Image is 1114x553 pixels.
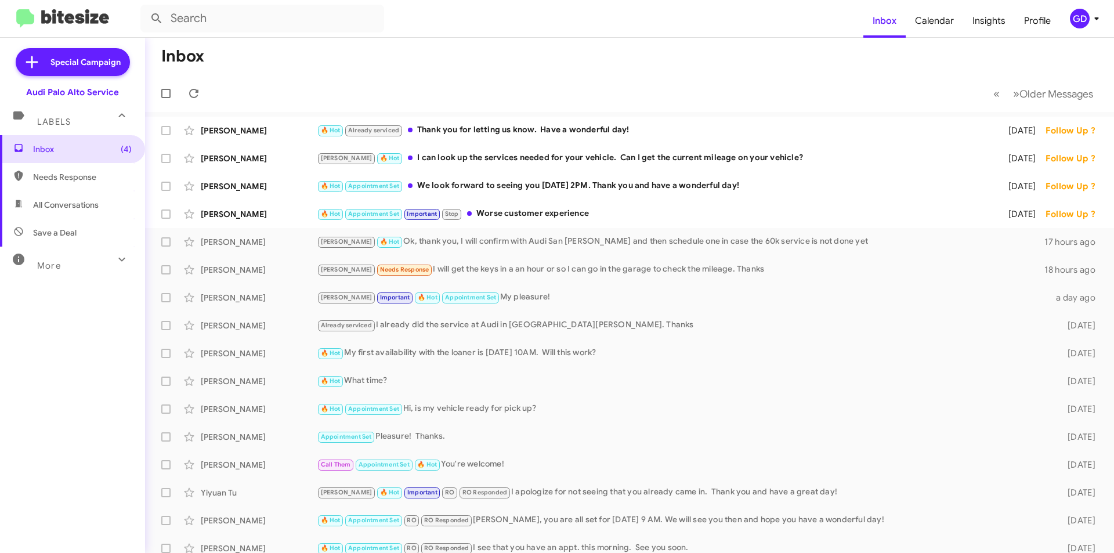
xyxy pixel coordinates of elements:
span: 🔥 Hot [380,489,400,496]
span: Already serviced [321,321,372,329]
div: [PERSON_NAME], you are all set for [DATE] 9 AM. We will see you then and hope you have a wonderfu... [317,514,1049,527]
span: Already serviced [348,126,399,134]
div: I apologize for not seeing that you already came in. Thank you and have a great day! [317,486,1049,499]
div: [DATE] [1049,375,1105,387]
input: Search [140,5,384,32]
span: [PERSON_NAME] [321,154,372,162]
div: [PERSON_NAME] [201,459,317,471]
span: 🔥 Hot [321,405,341,413]
div: [DATE] [1049,320,1105,331]
span: (4) [121,143,132,155]
div: 18 hours ago [1044,264,1105,276]
span: Appointment Set [348,516,399,524]
div: Hi, is my vehicle ready for pick up? [317,402,1049,415]
div: Follow Up ? [1046,208,1105,220]
span: Appointment Set [445,294,496,301]
span: Appointment Set [348,405,399,413]
span: Important [407,489,437,496]
div: You're welcome! [317,458,1049,471]
span: Call Them [321,461,351,468]
a: Insights [963,4,1015,38]
span: Appointment Set [348,210,399,218]
div: 17 hours ago [1044,236,1105,248]
span: Needs Response [33,171,132,183]
div: [PERSON_NAME] [201,320,317,331]
div: [DATE] [993,208,1046,220]
div: Yiyuan Tu [201,487,317,498]
span: [PERSON_NAME] [321,266,372,273]
div: [DATE] [1049,403,1105,415]
span: [PERSON_NAME] [321,489,372,496]
span: Important [380,294,410,301]
div: a day ago [1049,292,1105,303]
span: RO [407,516,416,524]
div: [PERSON_NAME] [201,264,317,276]
span: Appointment Set [359,461,410,468]
div: Worse customer experience [317,207,993,221]
div: Ok, thank you, I will confirm with Audi San [PERSON_NAME] and then schedule one in case the 60k s... [317,235,1044,248]
div: My first availability with the loaner is [DATE] 10AM. Will this work? [317,346,1049,360]
div: [PERSON_NAME] [201,208,317,220]
div: [PERSON_NAME] [201,348,317,359]
span: » [1013,86,1019,101]
div: [DATE] [1049,515,1105,526]
span: Labels [37,117,71,127]
a: Calendar [906,4,963,38]
div: I will get the keys in a an hour or so I can go in the garage to check the mileage. Thanks [317,263,1044,276]
span: 🔥 Hot [321,349,341,357]
nav: Page navigation example [987,82,1100,106]
span: 🔥 Hot [321,377,341,385]
span: All Conversations [33,199,99,211]
div: [DATE] [993,180,1046,192]
div: [PERSON_NAME] [201,236,317,248]
span: RO Responded [462,489,507,496]
span: Save a Deal [33,227,77,238]
span: 🔥 Hot [321,516,341,524]
div: My pleasure! [317,291,1049,304]
span: [PERSON_NAME] [321,238,372,245]
span: 🔥 Hot [380,154,400,162]
div: [DATE] [1049,431,1105,443]
div: What time? [317,374,1049,388]
span: 🔥 Hot [418,294,437,301]
h1: Inbox [161,47,204,66]
span: Important [407,210,437,218]
span: Appointment Set [348,544,399,552]
div: Thank you for letting us know. Have a wonderful day! [317,124,993,137]
div: [DATE] [1049,487,1105,498]
div: Audi Palo Alto Service [26,86,119,98]
a: Inbox [863,4,906,38]
div: [PERSON_NAME] [201,403,317,415]
button: Next [1006,82,1100,106]
div: [PERSON_NAME] [201,180,317,192]
span: Appointment Set [321,433,372,440]
span: More [37,261,61,271]
div: I already did the service at Audi in [GEOGRAPHIC_DATA][PERSON_NAME]. Thanks [317,319,1049,332]
span: RO [407,544,416,552]
span: Older Messages [1019,88,1093,100]
div: Follow Up ? [1046,180,1105,192]
button: Previous [986,82,1007,106]
span: Appointment Set [348,182,399,190]
span: RO [445,489,454,496]
a: Profile [1015,4,1060,38]
span: Special Campaign [50,56,121,68]
span: Inbox [33,143,132,155]
span: 🔥 Hot [321,210,341,218]
div: [PERSON_NAME] [201,153,317,164]
span: Stop [445,210,459,218]
div: [DATE] [1049,348,1105,359]
div: [PERSON_NAME] [201,375,317,387]
span: 🔥 Hot [380,238,400,245]
span: 🔥 Hot [321,126,341,134]
span: [PERSON_NAME] [321,294,372,301]
span: RO Responded [424,516,469,524]
div: [DATE] [1049,459,1105,471]
div: GD [1070,9,1090,28]
div: We look forward to seeing you [DATE] 2PM. Thank you and have a wonderful day! [317,179,993,193]
div: [PERSON_NAME] [201,431,317,443]
div: [PERSON_NAME] [201,125,317,136]
div: [PERSON_NAME] [201,515,317,526]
